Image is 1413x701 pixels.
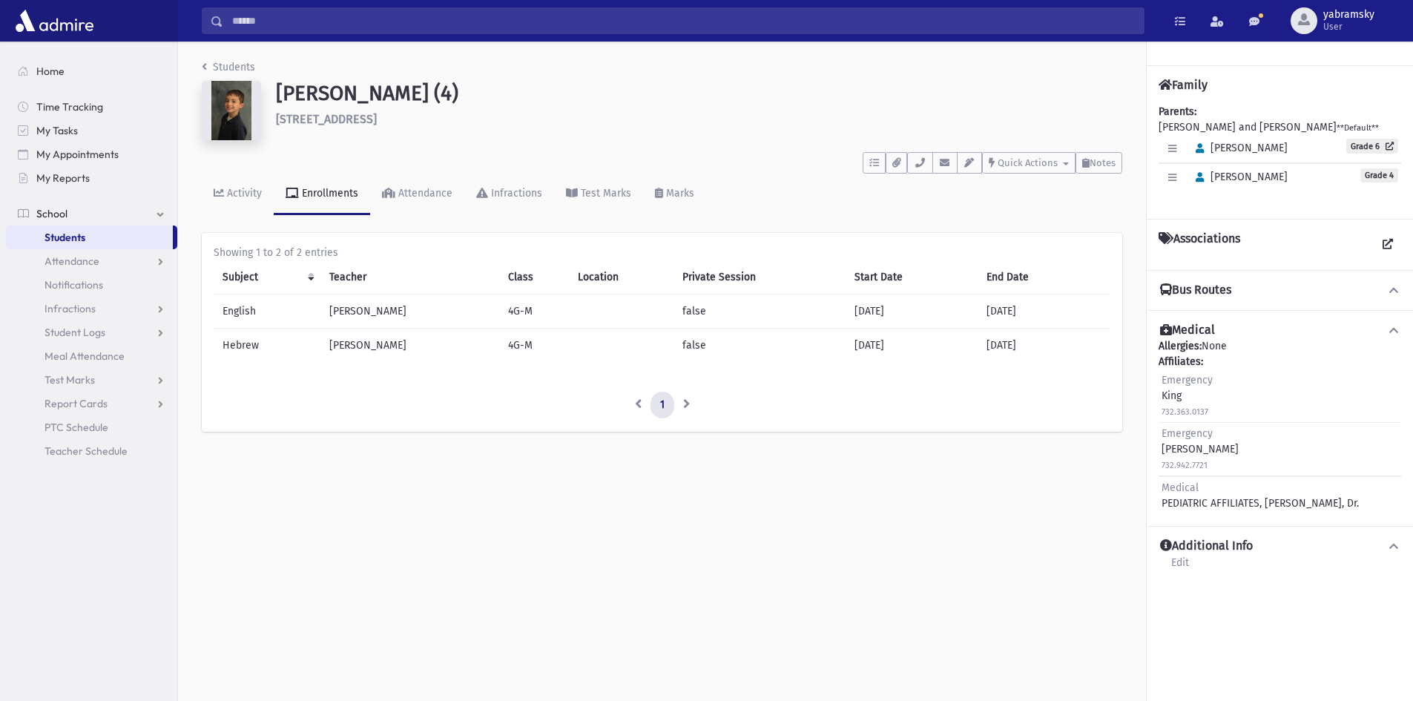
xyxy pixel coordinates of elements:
span: School [36,207,67,220]
h4: Medical [1160,323,1215,338]
h6: [STREET_ADDRESS] [276,112,1122,126]
span: Medical [1162,481,1199,494]
h4: Bus Routes [1160,283,1231,298]
a: 1 [650,392,674,418]
small: 732.942.7721 [1162,461,1208,470]
a: Activity [202,174,274,215]
div: King [1162,372,1213,419]
a: School [6,202,177,226]
a: Time Tracking [6,95,177,119]
span: [PERSON_NAME] [1189,171,1288,183]
span: User [1323,21,1374,33]
th: Start Date [846,260,978,294]
span: Notifications [45,278,103,292]
h1: [PERSON_NAME] (4) [276,81,1122,106]
span: Home [36,65,65,78]
div: None [1159,338,1401,514]
div: PEDIATRIC AFFILIATES, [PERSON_NAME], Dr. [1162,480,1359,511]
td: Hebrew [214,329,320,363]
a: Grade 6 [1346,139,1398,154]
th: Class [499,260,569,294]
nav: breadcrumb [202,59,255,81]
a: Attendance [370,174,464,215]
td: English [214,294,320,329]
span: Test Marks [45,373,95,386]
h4: Family [1159,78,1208,92]
a: View all Associations [1374,231,1401,258]
b: Parents: [1159,105,1196,118]
span: Teacher Schedule [45,444,128,458]
a: Marks [643,174,706,215]
a: My Tasks [6,119,177,142]
td: [DATE] [846,294,978,329]
a: My Appointments [6,142,177,166]
td: [PERSON_NAME] [320,294,499,329]
th: Teacher [320,260,499,294]
small: 732.363.0137 [1162,407,1208,417]
td: [DATE] [978,294,1110,329]
div: Enrollments [299,187,358,200]
div: Activity [224,187,262,200]
a: Test Marks [554,174,643,215]
a: Test Marks [6,368,177,392]
td: false [673,294,845,329]
th: End Date [978,260,1110,294]
b: Affiliates: [1159,355,1203,368]
a: Teacher Schedule [6,439,177,463]
span: Report Cards [45,397,108,410]
a: Attendance [6,249,177,273]
button: Bus Routes [1159,283,1401,298]
button: Medical [1159,323,1401,338]
td: false [673,329,845,363]
span: Meal Attendance [45,349,125,363]
a: Meal Attendance [6,344,177,368]
th: Location [569,260,674,294]
a: Students [202,61,255,73]
div: Attendance [395,187,452,200]
input: Search [223,7,1144,34]
span: Emergency [1162,374,1213,386]
b: Allergies: [1159,340,1202,352]
div: Infractions [488,187,542,200]
div: Marks [663,187,694,200]
a: Edit [1170,554,1190,581]
a: Enrollments [274,174,370,215]
div: [PERSON_NAME] [1162,426,1239,473]
span: Grade 4 [1360,168,1398,182]
span: My Reports [36,171,90,185]
span: yabramsky [1323,9,1374,21]
a: Infractions [6,297,177,320]
a: Students [6,226,173,249]
td: [PERSON_NAME] [320,329,499,363]
span: Attendance [45,254,99,268]
span: My Appointments [36,148,119,161]
a: Report Cards [6,392,177,415]
span: Emergency [1162,427,1213,440]
h4: Associations [1159,231,1240,258]
button: Notes [1076,152,1122,174]
td: 4G-M [499,329,569,363]
h4: Additional Info [1160,539,1253,554]
span: [PERSON_NAME] [1189,142,1288,154]
a: PTC Schedule [6,415,177,439]
td: [DATE] [978,329,1110,363]
a: Notifications [6,273,177,297]
button: Quick Actions [982,152,1076,174]
th: Subject [214,260,320,294]
span: My Tasks [36,124,78,137]
span: Students [45,231,85,244]
div: Showing 1 to 2 of 2 entries [214,245,1110,260]
a: Student Logs [6,320,177,344]
span: Infractions [45,302,96,315]
td: [DATE] [846,329,978,363]
a: My Reports [6,166,177,190]
th: Private Session [673,260,845,294]
td: 4G-M [499,294,569,329]
a: Infractions [464,174,554,215]
span: PTC Schedule [45,421,108,434]
span: Notes [1090,157,1116,168]
span: Quick Actions [998,157,1058,168]
a: Home [6,59,177,83]
span: Student Logs [45,326,105,339]
span: Time Tracking [36,100,103,113]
